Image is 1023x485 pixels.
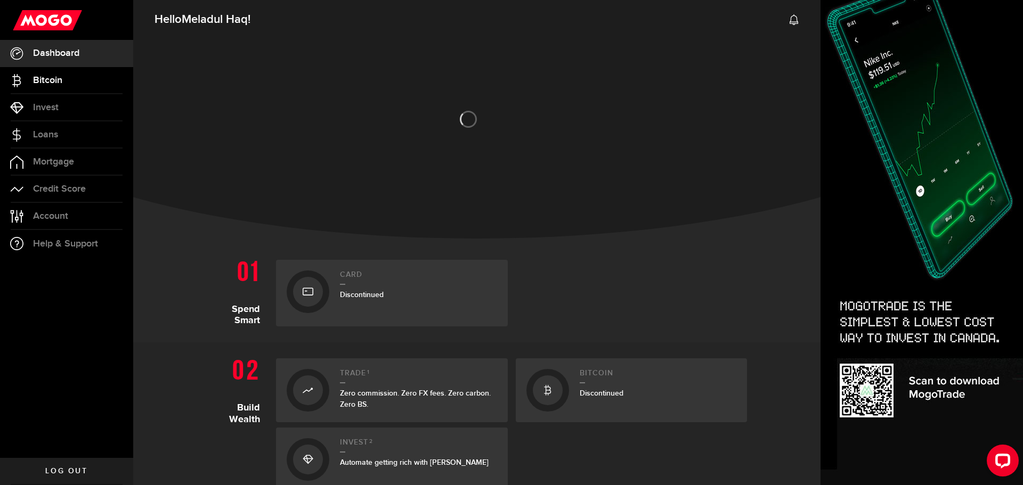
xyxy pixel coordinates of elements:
span: Zero commission. Zero FX fees. Zero carbon. Zero BS. [340,389,491,409]
span: Invest [33,103,59,112]
h1: Spend Smart [207,254,268,326]
span: Dashboard [33,48,79,58]
h2: Bitcoin [580,369,737,383]
a: Trade1Zero commission. Zero FX fees. Zero carbon. Zero BS. [276,358,508,422]
a: BitcoinDiscontinued [516,358,748,422]
sup: 1 [367,369,370,375]
h2: Invest [340,438,497,453]
iframe: LiveChat chat widget [978,440,1023,485]
a: CardDiscontinued [276,260,508,326]
span: Mortgage [33,157,74,167]
span: Meladul Haq [182,12,248,27]
sup: 2 [369,438,373,445]
span: Discontinued [340,290,384,299]
span: Loans [33,130,58,139]
span: Hello ! [155,9,250,31]
span: Bitcoin [33,76,62,85]
span: Credit Score [33,184,86,194]
h2: Trade [340,369,497,383]
span: Automate getting rich with [PERSON_NAME] [340,458,489,467]
span: Discontinued [580,389,623,398]
h2: Card [340,270,497,285]
span: Log out [45,467,87,475]
span: Help & Support [33,239,98,249]
span: Account [33,211,68,221]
